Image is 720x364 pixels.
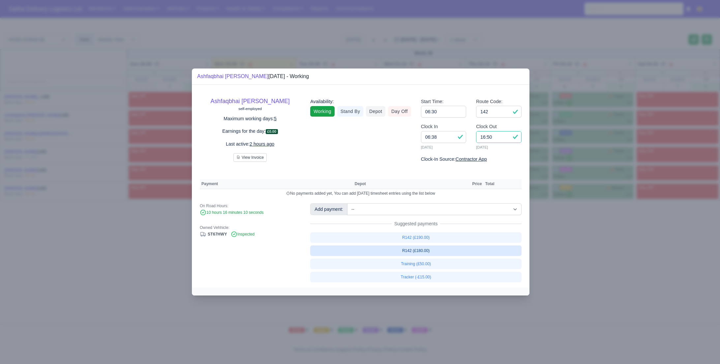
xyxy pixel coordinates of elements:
[421,98,444,105] label: Start Time:
[310,106,334,117] a: Working
[274,116,277,121] u: 5
[200,232,227,237] a: ST67HWY
[366,106,385,117] a: Depot
[200,127,300,135] p: Earnings for the day:
[337,106,363,117] a: Stand By
[388,106,411,117] a: Day Off
[310,259,522,269] a: Training (£50.00)
[353,179,465,189] th: Depot
[200,210,300,216] div: 10 hours 16 minutes 10 seconds
[392,220,440,227] span: Suggested payments
[200,203,300,209] div: On Road Hours:
[197,73,268,79] a: Ashfaqbhai [PERSON_NAME]
[238,107,262,111] small: self-employed
[200,140,300,148] p: Last active:
[200,115,300,123] p: Maximum working days:
[310,232,522,243] a: R142 (£190.00)
[266,129,278,134] span: £0.00
[310,245,522,256] a: R142 (£180.00)
[310,98,411,105] div: Availability:
[421,123,438,130] label: Clock In
[233,153,267,162] button: View Invoice
[421,144,466,150] small: [DATE]
[421,155,522,163] div: Clock-In Source:
[602,288,720,364] iframe: Chat Widget
[476,98,502,105] label: Route Code:
[250,141,274,147] u: 2 hours ago
[211,98,290,104] a: Ashfaqbhai [PERSON_NAME]
[197,72,309,80] div: [DATE] - Working
[476,144,522,150] small: [DATE]
[231,232,255,237] span: Inspected
[484,179,496,189] th: Total
[310,272,522,282] a: Tracker (-£15.00)
[476,123,497,130] label: Clock Out
[456,156,487,162] u: Contractor App
[470,179,483,189] th: Price
[200,189,522,198] td: No payments added yet, You can add [DATE] timesheet entries using the list below
[310,203,347,215] div: Add payment:
[200,225,300,230] div: Owned Vehhicle:
[200,179,353,189] th: Payment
